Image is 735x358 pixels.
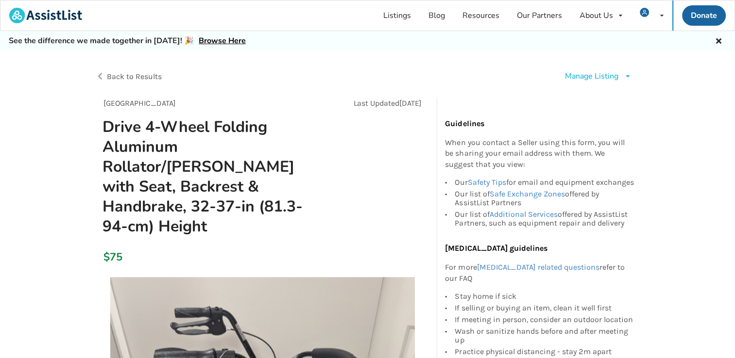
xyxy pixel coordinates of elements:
[455,292,634,302] div: Stay home if sick
[9,8,82,23] img: assistlist-logo
[107,72,162,81] span: Back to Results
[455,188,634,209] div: Our list of offered by AssistList Partners
[489,189,564,198] a: Safe Exchange Zones
[455,209,634,228] div: Our list of offered by AssistList Partners, such as equipment repair and delivery
[420,0,454,31] a: Blog
[454,0,508,31] a: Resources
[467,178,506,187] a: Safety Tips
[399,98,422,108] span: [DATE]
[375,0,420,31] a: Listings
[103,250,109,264] div: $75
[580,12,613,19] div: About Us
[455,314,634,325] div: If meeting in person, consider an outdoor location
[455,346,634,358] div: Practice physical distancing - stay 2m apart
[477,262,599,272] a: [MEDICAL_DATA] related questions
[9,36,246,46] h5: See the difference we made together in [DATE]! 🎉
[455,178,634,188] div: Our for email and equipment exchanges
[565,71,618,82] div: Manage Listing
[455,302,634,314] div: If selling or buying an item, clean it well first
[455,325,634,346] div: Wash or sanitize hands before and after meeting up
[445,119,484,128] b: Guidelines
[640,8,649,17] img: user icon
[445,137,634,171] p: When you contact a Seller using this form, you will be sharing your email address with them. We s...
[682,5,726,26] a: Donate
[95,117,325,237] h1: Drive 4-Wheel Folding Aluminum Rollator/[PERSON_NAME] with Seat, Backrest & Handbrake, 32-37-in (...
[103,98,176,108] span: [GEOGRAPHIC_DATA]
[199,35,246,46] a: Browse Here
[508,0,571,31] a: Our Partners
[445,244,547,253] b: [MEDICAL_DATA] guidelines
[445,262,634,284] p: For more refer to our FAQ
[489,210,557,219] a: Additional Services
[354,98,399,108] span: Last Updated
